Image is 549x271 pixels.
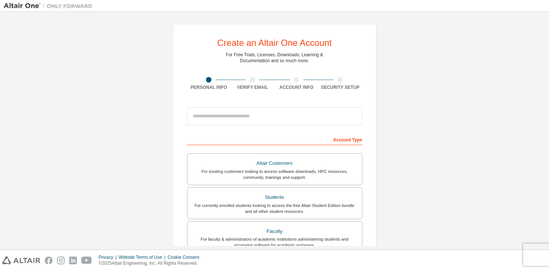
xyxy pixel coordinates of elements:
img: Altair One [4,2,96,10]
div: For Free Trials, Licenses, Downloads, Learning & Documentation and so much more. [226,52,323,64]
div: Faculty [192,226,357,237]
div: Cookie Consent [167,254,203,260]
p: © 2025 Altair Engineering, Inc. All Rights Reserved. [99,260,204,267]
img: facebook.svg [45,257,52,264]
div: Account Type [187,133,362,145]
img: instagram.svg [57,257,65,264]
div: Students [192,192,357,203]
div: Create an Altair One Account [217,39,332,47]
div: Security Setup [318,84,362,90]
div: Verify Email [231,84,275,90]
div: For existing customers looking to access software downloads, HPC resources, community, trainings ... [192,168,357,180]
img: linkedin.svg [69,257,77,264]
div: For faculty & administrators of academic institutions administering students and accessing softwa... [192,236,357,248]
div: Personal Info [187,84,231,90]
img: youtube.svg [81,257,92,264]
div: Altair Customers [192,158,357,168]
div: Website Terms of Use [119,254,167,260]
div: For currently enrolled students looking to access the free Altair Student Edition bundle and all ... [192,203,357,214]
div: Account Info [275,84,319,90]
div: Privacy [99,254,119,260]
img: altair_logo.svg [2,257,40,264]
